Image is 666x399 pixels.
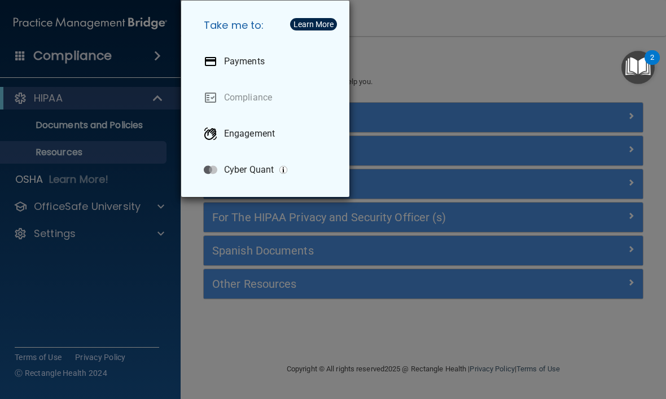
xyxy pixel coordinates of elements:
div: Learn More [293,20,334,28]
p: Cyber Quant [224,164,274,176]
div: 2 [650,58,654,72]
p: Engagement [224,128,275,139]
button: Open Resource Center, 2 new notifications [621,51,655,84]
a: Compliance [195,82,340,113]
h5: Take me to: [195,10,340,41]
button: Learn More [290,18,337,30]
a: Engagement [195,118,340,150]
p: Payments [224,56,265,67]
a: Payments [195,46,340,77]
a: Cyber Quant [195,154,340,186]
iframe: Drift Widget Chat Controller [471,319,652,364]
